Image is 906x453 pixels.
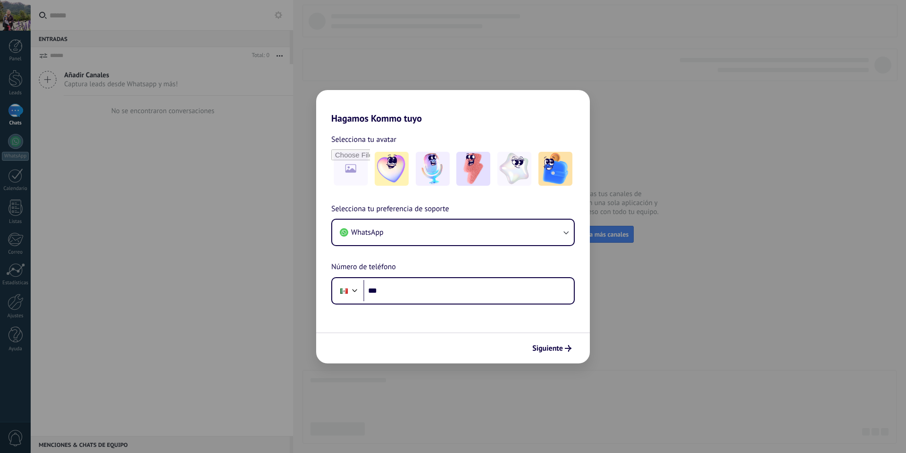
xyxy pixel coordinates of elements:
button: Siguiente [528,340,576,356]
img: -2.jpeg [416,152,450,186]
span: Siguiente [532,345,563,352]
button: WhatsApp [332,220,574,245]
span: WhatsApp [351,228,384,237]
span: Selecciona tu avatar [331,133,396,146]
span: Selecciona tu preferencia de soporte [331,203,449,215]
img: -3.jpeg [456,152,490,186]
div: Mexico: + 52 [335,281,353,301]
img: -1.jpeg [375,152,409,186]
img: -4.jpeg [497,152,531,186]
span: Número de teléfono [331,261,396,273]
h2: Hagamos Kommo tuyo [316,90,590,124]
img: -5.jpeg [538,152,572,186]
